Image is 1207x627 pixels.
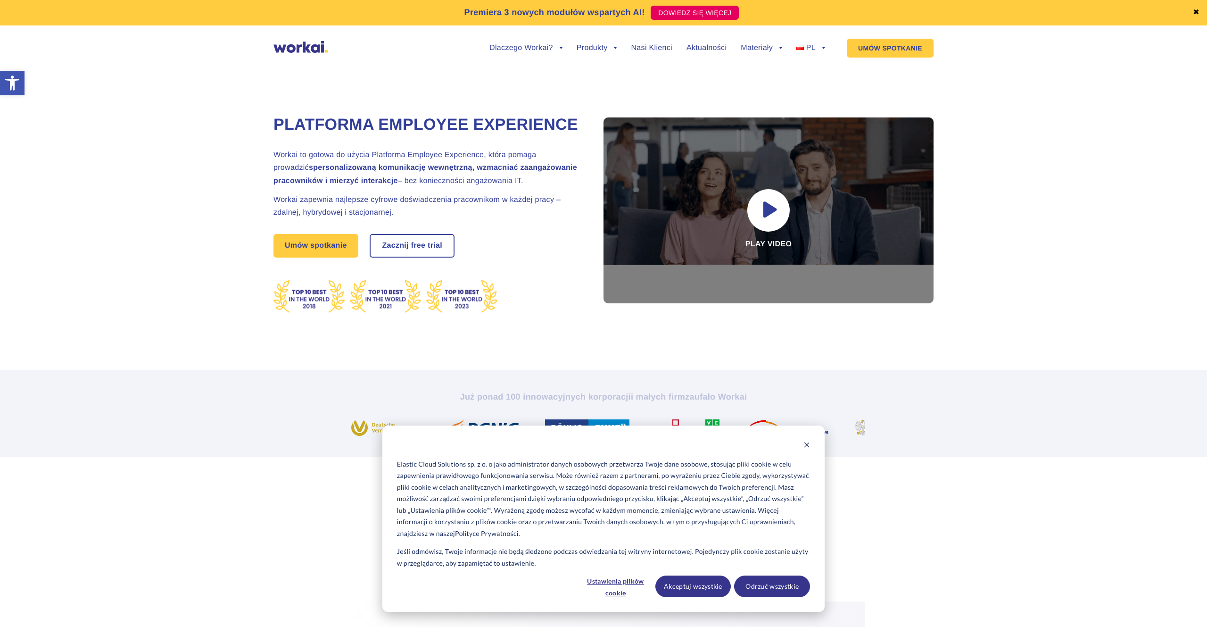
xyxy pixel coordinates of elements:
[631,44,672,52] a: Nasi Klienci
[806,44,816,52] span: PL
[655,576,731,597] button: Akceptuj wszystkie
[273,193,580,219] h2: Workai zapewnia najlepsze cyfrowe doświadczenia pracownikom w każdej pracy – zdalnej, hybrydowej ...
[631,392,685,401] i: i małych firm
[273,164,577,184] strong: spersonalizowaną komunikację wewnętrzną, wzmacniać zaangażowanie pracowników i mierzyć interakcje
[803,440,810,452] button: Dismiss cookie banner
[273,149,580,187] h2: Workai to gotowa do użycia Platforma Employee Experience, która pomaga prowadzić – bez koniecznoś...
[397,459,810,540] p: Elastic Cloud Solutions sp. z o. o jako administrator danych osobowych przetwarza Twoje dane osob...
[489,44,562,52] a: Dlaczego Workai?
[382,426,825,612] div: Cookie banner
[603,117,934,303] div: Play video
[734,576,810,597] button: Odrzuć wszystkie
[371,235,454,257] a: Zacznij free trial
[273,234,358,258] a: Umów spotkanie
[464,6,645,19] p: Premiera 3 nowych modułów wspartych AI!
[342,391,865,402] h2: Już ponad 100 innowacyjnych korporacji zaufało Workai
[651,6,739,20] a: DOWIEDZ SIĘ WIĘCEJ
[273,114,580,136] h1: Platforma Employee Experience
[579,576,652,597] button: Ustawienia plików cookie
[1193,9,1199,17] a: ✖
[686,44,727,52] a: Aktualności
[577,44,617,52] a: Produkty
[741,44,782,52] a: Materiały
[847,39,934,58] a: UMÓW SPOTKANIE
[455,528,520,540] a: Polityce Prywatności.
[397,546,810,569] p: Jeśli odmówisz, Twoje informacje nie będą śledzone podczas odwiedzania tej witryny internetowej. ...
